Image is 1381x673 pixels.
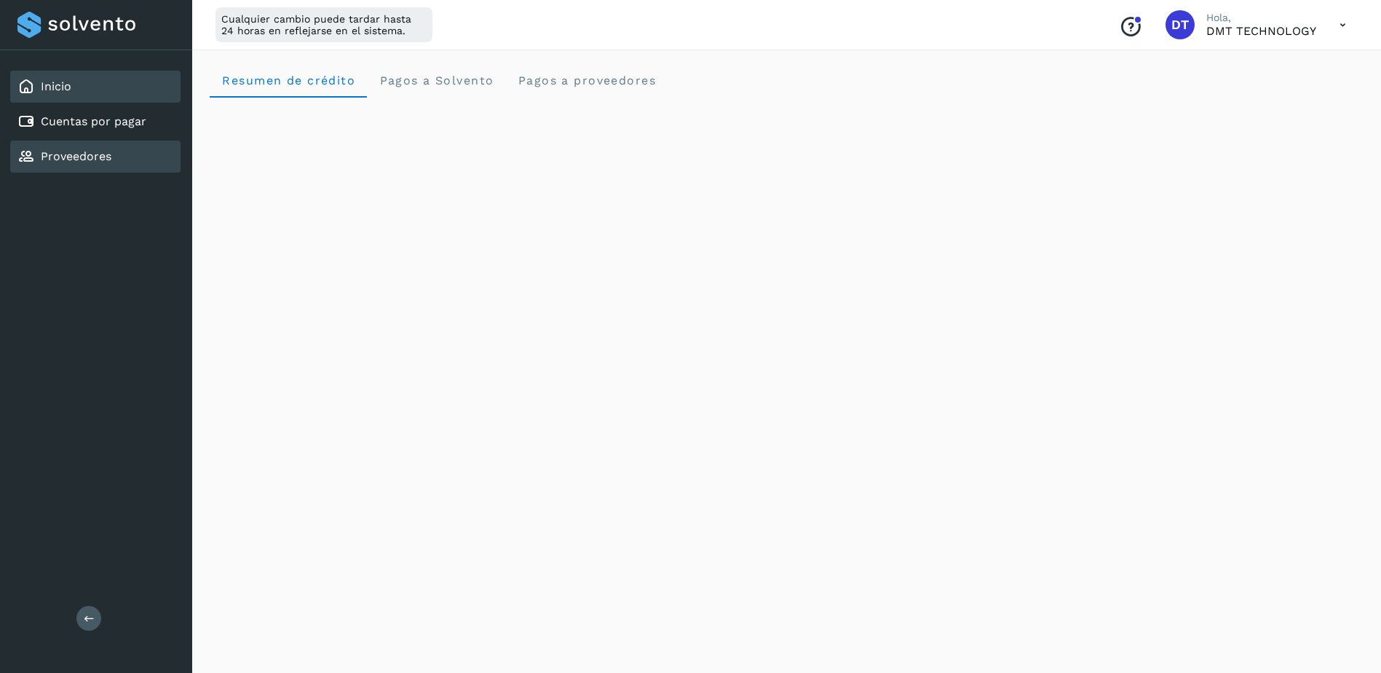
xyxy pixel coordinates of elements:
[10,71,181,103] div: Inicio
[517,74,656,87] span: Pagos a proveedores
[379,74,494,87] span: Pagos a Solvento
[1206,12,1316,24] p: Hola,
[215,7,432,42] div: Cualquier cambio puede tardar hasta 24 horas en reflejarse en el sistema.
[10,106,181,138] div: Cuentas por pagar
[41,79,71,93] a: Inicio
[1206,24,1316,38] p: DMT TECHNOLOGY
[221,74,355,87] span: Resumen de crédito
[10,141,181,173] div: Proveedores
[41,114,146,128] a: Cuentas por pagar
[41,149,111,163] a: Proveedores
